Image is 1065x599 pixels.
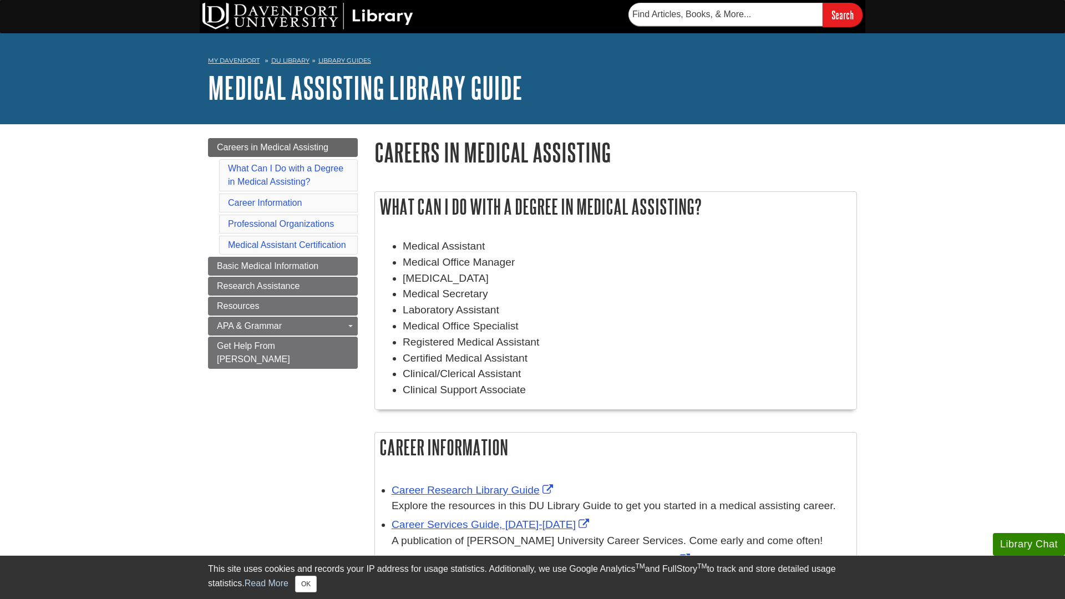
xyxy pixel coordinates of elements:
[271,57,310,64] a: DU Library
[392,533,851,549] div: A publication of [PERSON_NAME] University Career Services. Come early and come often!
[375,433,856,462] h2: Career Information
[375,192,856,221] h2: What Can I Do with a Degree in Medical Assisting?
[392,498,851,514] div: Explore the resources in this DU Library Guide to get you started in a medical assisting career.
[823,3,863,27] input: Search
[217,301,259,311] span: Resources
[208,138,358,369] div: Guide Page Menu
[217,261,318,271] span: Basic Medical Information
[208,297,358,316] a: Resources
[403,286,851,302] li: Medical Secretary
[217,143,328,152] span: Careers in Medical Assisting
[392,519,592,530] a: Link opens in new window
[628,3,823,26] input: Find Articles, Books, & More...
[635,562,645,570] sup: TM
[208,56,260,65] a: My Davenport
[208,277,358,296] a: Research Assistance
[403,351,851,367] li: Certified Medical Assistant
[202,3,413,29] img: DU Library
[403,382,851,398] li: Clinical Support Associate
[697,562,707,570] sup: TM
[628,3,863,27] form: Searches DU Library's articles, books, and more
[245,578,288,588] a: Read More
[993,533,1065,556] button: Library Chat
[228,164,343,186] a: What Can I Do with a Degree in Medical Assisting?
[228,219,334,229] a: Professional Organizations
[228,198,302,207] a: Career Information
[208,53,857,71] nav: breadcrumb
[403,302,851,318] li: Laboratory Assistant
[208,138,358,157] a: Careers in Medical Assisting
[403,366,851,382] li: Clinical/Clerical Assistant
[208,257,358,276] a: Basic Medical Information
[217,281,300,291] span: Research Assistance
[318,57,371,64] a: Library Guides
[217,341,290,364] span: Get Help From [PERSON_NAME]
[403,271,851,287] li: [MEDICAL_DATA]
[217,321,282,331] span: APA & Grammar
[392,554,693,565] a: Link opens in new window
[208,562,857,592] div: This site uses cookies and records your IP address for usage statistics. Additionally, we use Goo...
[403,238,851,255] li: Medical Assistant
[228,240,346,250] a: Medical Assistant Certification
[208,337,358,369] a: Get Help From [PERSON_NAME]
[403,318,851,334] li: Medical Office Specialist
[295,576,317,592] button: Close
[403,334,851,351] li: Registered Medical Assistant
[392,484,556,496] a: Link opens in new window
[374,138,857,166] h1: Careers in Medical Assisting
[208,70,523,105] a: Medical Assisting Library Guide
[208,317,358,336] a: APA & Grammar
[403,255,851,271] li: Medical Office Manager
